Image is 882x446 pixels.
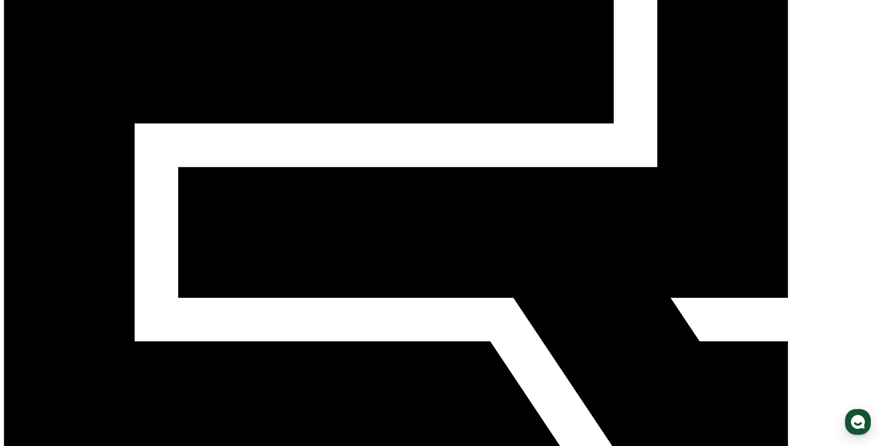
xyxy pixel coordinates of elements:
a: 홈 [3,294,61,317]
a: 대화 [61,294,119,317]
span: 대화 [85,308,96,315]
span: 설정 [143,308,154,315]
span: 홈 [29,308,35,315]
a: 설정 [119,294,178,317]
